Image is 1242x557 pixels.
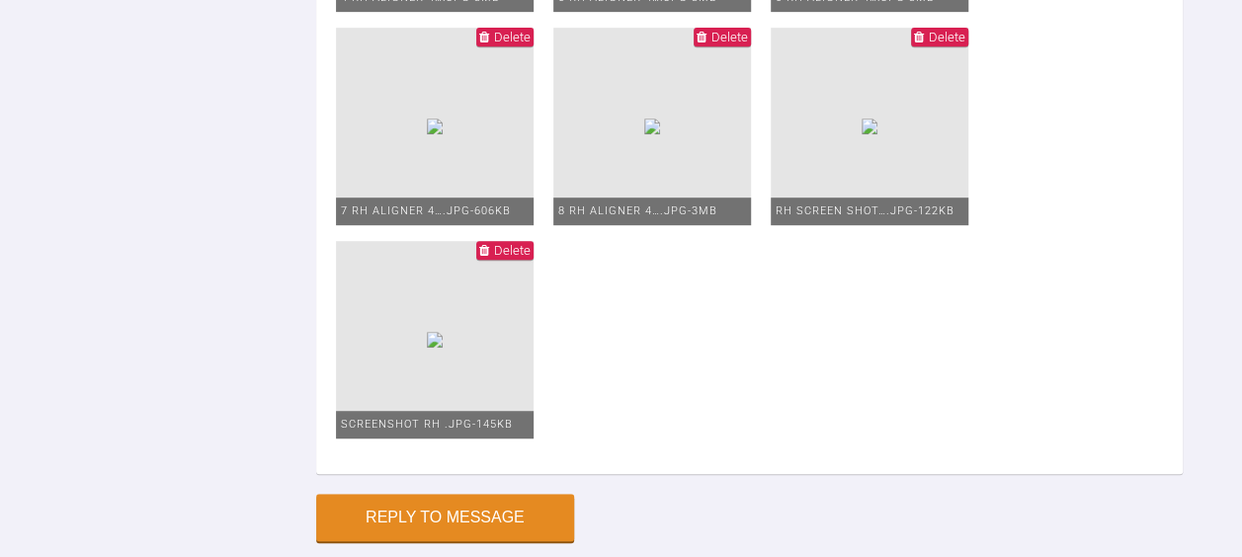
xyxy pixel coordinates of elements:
img: 105a93f6-8f9a-4542-a7bb-f8ab68633b86 [427,119,443,134]
span: 8 RH aligner 4….JPG - 3MB [558,204,717,217]
span: 7 RH aligner 4….JPG - 606KB [341,204,511,217]
button: Reply to Message [316,494,574,541]
img: b27d782d-00a2-48b3-85da-9a65a8caf052 [862,119,877,134]
span: Delete [711,30,748,44]
span: Delete [929,30,965,44]
span: RH screen shot….jpg - 122KB [776,204,954,217]
img: f8cb4d8b-8402-40cc-be2c-35788e9fd3c1 [644,119,660,134]
span: Screenshot RH .jpg - 145KB [341,418,513,431]
span: Delete [494,30,531,44]
span: Delete [494,243,531,258]
img: 5dff66a2-55f2-4c47-b5c8-ab6512ac8488 [427,332,443,348]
